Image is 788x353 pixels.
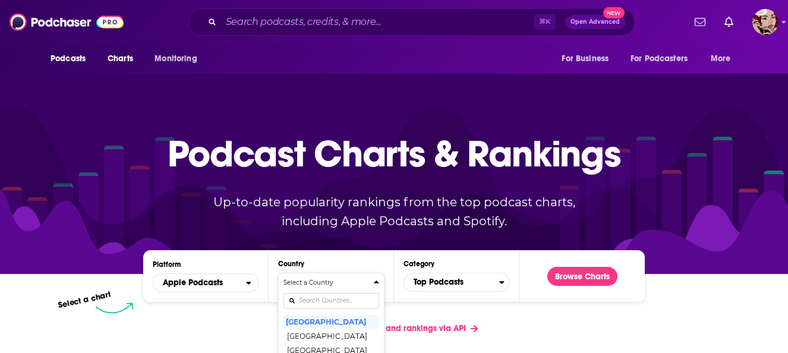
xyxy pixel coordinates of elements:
[547,267,617,286] button: Browse Charts
[603,7,625,18] span: New
[690,12,710,32] a: Show notifications dropdown
[752,9,778,35] span: Logged in as NBM-Suzi
[570,19,620,25] span: Open Advanced
[562,51,609,67] span: For Business
[631,51,688,67] span: For Podcasters
[534,14,556,30] span: ⌘ K
[163,279,223,287] span: Apple Podcasts
[720,12,738,32] a: Show notifications dropdown
[283,280,369,286] h4: Select a Country
[283,293,379,309] input: Search Countries...
[155,51,197,67] span: Monitoring
[221,12,534,31] input: Search podcasts, credits, & more...
[153,273,259,292] button: open menu
[190,193,598,231] p: Up-to-date popularity rankings from the top podcast charts, including Apple Podcasts and Spotify.
[404,273,510,292] button: Categories
[553,48,623,70] button: open menu
[153,273,259,292] h2: Platforms
[310,323,466,333] span: Get podcast charts and rankings via API
[283,314,379,329] button: [GEOGRAPHIC_DATA]
[168,115,621,192] p: Podcast Charts & Rankings
[565,15,625,29] button: Open AdvancedNew
[42,48,101,70] button: open menu
[96,302,133,314] img: select arrow
[10,11,124,33] img: Podchaser - Follow, Share and Rate Podcasts
[404,272,499,292] span: Top Podcasts
[752,9,778,35] img: User Profile
[188,8,635,36] div: Search podcasts, credits, & more...
[300,314,487,343] a: Get podcast charts and rankings via API
[51,51,86,67] span: Podcasts
[146,48,212,70] button: open menu
[283,329,379,343] button: [GEOGRAPHIC_DATA]
[100,48,140,70] a: Charts
[108,51,133,67] span: Charts
[702,48,746,70] button: open menu
[752,9,778,35] button: Show profile menu
[711,51,731,67] span: More
[623,48,705,70] button: open menu
[57,289,112,310] p: Select a chart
